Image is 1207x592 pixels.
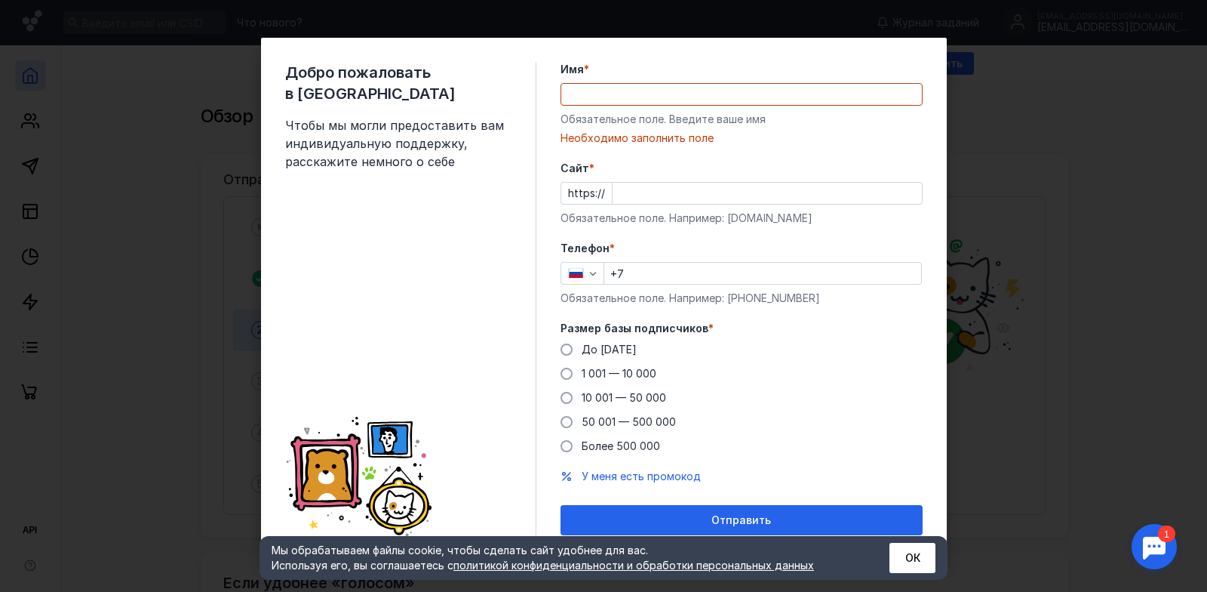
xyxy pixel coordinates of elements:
[34,9,51,26] div: 1
[582,439,660,452] span: Более 500 000
[582,470,701,483] span: У меня есть промокод
[561,241,610,256] span: Телефон
[285,62,511,104] span: Добро пожаловать в [GEOGRAPHIC_DATA]
[582,469,701,484] button: У меня есть промокод
[453,559,814,572] a: политикой конфиденциальности и обработки персональных данных
[561,321,708,336] span: Размер базы подписчиков
[582,415,676,428] span: 50 001 — 500 000
[711,514,771,527] span: Отправить
[561,505,923,535] button: Отправить
[889,543,935,573] button: ОК
[582,343,637,356] span: До [DATE]
[272,543,852,573] div: Мы обрабатываем файлы cookie, чтобы сделать сайт удобнее для вас. Используя его, вы соглашаетесь c
[561,131,923,146] div: Необходимо заполнить поле
[561,211,923,226] div: Обязательное поле. Например: [DOMAIN_NAME]
[582,367,656,380] span: 1 001 — 10 000
[561,291,923,306] div: Обязательное поле. Например: [PHONE_NUMBER]
[561,112,923,127] div: Обязательное поле. Введите ваше имя
[561,62,584,77] span: Имя
[561,161,589,176] span: Cайт
[582,391,666,404] span: 10 001 — 50 000
[285,116,511,171] span: Чтобы мы могли предоставить вам индивидуальную поддержку, расскажите немного о себе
